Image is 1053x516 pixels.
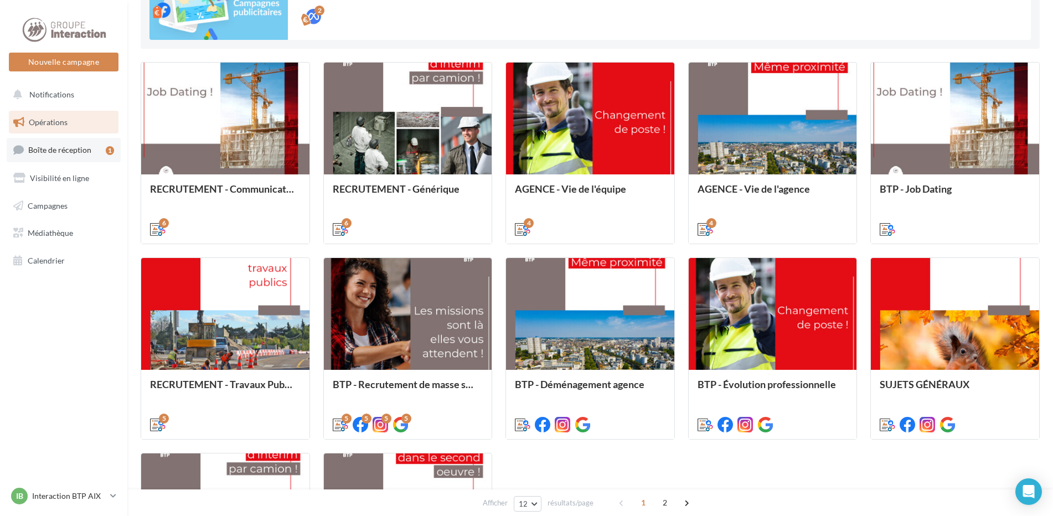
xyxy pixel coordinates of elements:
[880,183,1030,205] div: BTP - Job Dating
[514,496,542,512] button: 12
[548,498,593,508] span: résultats/page
[7,249,121,272] a: Calendrier
[7,83,116,106] button: Notifications
[524,218,534,228] div: 4
[1015,478,1042,505] div: Open Intercom Messenger
[333,379,483,401] div: BTP - Recrutement de masse sur un type de poste
[28,228,73,238] span: Médiathèque
[401,414,411,424] div: 5
[150,379,301,401] div: RECRUTEMENT - Travaux Publics
[7,111,121,134] a: Opérations
[515,379,665,401] div: BTP - Déménagement agence
[698,379,848,401] div: BTP - Évolution professionnelle
[342,414,352,424] div: 5
[515,183,665,205] div: AGENCE - Vie de l'équipe
[9,53,118,71] button: Nouvelle campagne
[159,414,169,424] div: 5
[106,146,114,155] div: 1
[7,138,121,162] a: Boîte de réception1
[381,414,391,424] div: 5
[29,90,74,99] span: Notifications
[342,218,352,228] div: 6
[7,194,121,218] a: Campagnes
[7,167,121,190] a: Visibilité en ligne
[362,414,371,424] div: 5
[9,486,118,507] a: IB Interaction BTP AIX
[32,491,106,502] p: Interaction BTP AIX
[656,494,674,512] span: 2
[314,6,324,16] div: 2
[28,256,65,265] span: Calendrier
[28,145,91,154] span: Boîte de réception
[30,173,89,183] span: Visibilité en ligne
[880,379,1030,401] div: SUJETS GÉNÉRAUX
[634,494,652,512] span: 1
[159,218,169,228] div: 6
[333,183,483,205] div: RECRUTEMENT - Générique
[483,498,508,508] span: Afficher
[28,200,68,210] span: Campagnes
[698,183,848,205] div: AGENCE - Vie de l'agence
[150,183,301,205] div: RECRUTEMENT - Communication externe
[706,218,716,228] div: 4
[7,221,121,245] a: Médiathèque
[519,499,528,508] span: 12
[29,117,68,127] span: Opérations
[16,491,23,502] span: IB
